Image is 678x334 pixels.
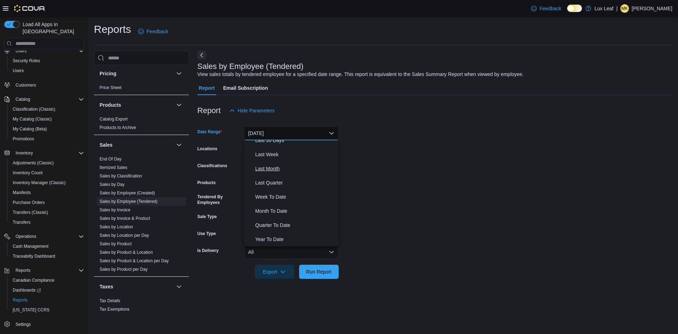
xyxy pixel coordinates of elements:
span: Load All Apps in [GEOGRAPHIC_DATA] [20,21,84,35]
span: Canadian Compliance [13,277,54,283]
button: Classification (Classic) [7,104,87,114]
button: Security Roles [7,56,87,66]
button: Taxes [100,283,173,290]
span: Last 30 Days [255,136,336,145]
span: Promotions [10,135,84,143]
button: Manifests [7,188,87,198]
label: Use Type [197,231,216,236]
button: My Catalog (Classic) [7,114,87,124]
span: Inventory Count [13,170,43,176]
span: Operations [16,234,36,239]
span: Hide Parameters [238,107,275,114]
span: Settings [16,322,31,327]
a: Feedback [135,24,171,39]
span: Catalog [16,96,30,102]
span: Traceabilty Dashboard [13,253,55,259]
label: Is Delivery [197,248,219,253]
h3: Products [100,101,121,109]
span: Sales by Employee (Created) [100,190,155,196]
a: Tax Exemptions [100,307,130,312]
a: Feedback [528,1,564,16]
span: Customers [16,82,36,88]
span: Security Roles [13,58,40,64]
span: Users [13,47,84,55]
span: Inventory Manager (Classic) [13,180,66,186]
a: Itemized Sales [100,165,127,170]
a: Sales by Product per Day [100,267,148,272]
span: Reports [16,268,30,273]
a: Manifests [10,188,34,197]
a: Customers [13,81,39,89]
a: Cash Management [10,242,51,251]
span: Month To Date [255,207,336,215]
a: Inventory Count [10,169,46,177]
button: Reports [13,266,33,275]
div: Select listbox [244,140,339,246]
h3: Pricing [100,70,116,77]
span: Export [259,265,290,279]
button: Run Report [299,265,339,279]
span: Sales by Product per Day [100,266,148,272]
span: Transfers [13,219,30,225]
span: Sales by Invoice [100,207,130,213]
button: Traceabilty Dashboard [7,251,87,261]
div: Sales [94,155,189,276]
label: Locations [197,146,218,152]
span: Feedback [147,28,168,35]
a: My Catalog (Beta) [10,125,50,133]
button: All [244,245,339,259]
button: Adjustments (Classic) [7,158,87,168]
button: Customers [1,80,87,90]
button: Promotions [7,134,87,144]
button: Catalog [1,94,87,104]
button: [US_STATE] CCRS [7,305,87,315]
div: Taxes [94,297,189,316]
span: End Of Day [100,156,121,162]
label: Sale Type [197,214,217,219]
span: Catalog Export [100,116,127,122]
span: Reports [13,266,84,275]
button: Cash Management [7,241,87,251]
span: Cash Management [10,242,84,251]
a: Transfers [10,218,33,227]
span: Email Subscription [223,81,268,95]
span: Purchase Orders [13,200,45,205]
a: Sales by Employee (Tendered) [100,199,157,204]
a: Price Sheet [100,85,121,90]
button: Transfers (Classic) [7,207,87,217]
div: Pricing [94,83,189,95]
span: Washington CCRS [10,306,84,314]
a: Sales by Invoice & Product [100,216,150,221]
span: Inventory [16,150,33,156]
span: Last Month [255,164,336,173]
a: Security Roles [10,57,43,65]
button: Purchase Orders [7,198,87,207]
button: Products [100,101,173,109]
span: Tax Details [100,298,120,304]
a: Dashboards [10,286,44,294]
p: | [616,4,618,13]
a: Sales by Employee (Created) [100,191,155,195]
span: My Catalog (Beta) [13,126,47,132]
h3: Sales by Employee (Tendered) [197,62,304,71]
label: Tendered By Employees [197,194,241,205]
a: Inventory Manager (Classic) [10,178,69,187]
span: Security Roles [10,57,84,65]
span: Adjustments (Classic) [13,160,54,166]
a: Products to Archive [100,125,136,130]
span: Purchase Orders [10,198,84,207]
input: Dark Mode [567,5,582,12]
a: Settings [13,320,34,329]
span: Sales by Day [100,182,125,187]
a: Traceabilty Dashboard [10,252,58,260]
span: Sales by Location [100,224,133,230]
span: Last Week [255,150,336,159]
button: Reports [1,265,87,275]
span: Promotions [13,136,34,142]
span: Catalog [13,95,84,104]
a: Canadian Compliance [10,276,57,285]
button: [DATE] [244,126,339,140]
